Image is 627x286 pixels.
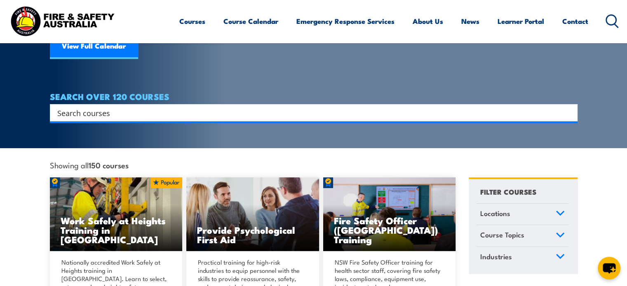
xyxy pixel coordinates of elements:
img: Work Safely at Heights Training (1) [50,177,183,251]
h3: Fire Safety Officer ([GEOGRAPHIC_DATA]) Training [334,216,445,244]
a: About Us [413,10,443,32]
a: Course Calendar [223,10,278,32]
h3: Provide Psychological First Aid [197,225,308,244]
a: Course Topics [477,225,568,246]
input: Search input [57,107,559,119]
button: chat-button [598,257,620,279]
a: Work Safely at Heights Training in [GEOGRAPHIC_DATA] [50,177,183,251]
a: Fire Safety Officer ([GEOGRAPHIC_DATA]) Training [323,177,456,251]
strong: 150 courses [89,159,129,170]
a: Locations [477,204,568,225]
span: Showing all [50,160,129,169]
a: News [461,10,479,32]
span: Industries [480,251,512,262]
a: Emergency Response Services [296,10,395,32]
span: Locations [480,208,510,219]
a: Contact [562,10,588,32]
h3: Work Safely at Heights Training in [GEOGRAPHIC_DATA] [61,216,172,244]
img: Fire Safety Advisor [323,177,456,251]
button: Search magnifier button [563,107,575,119]
h4: FILTER COURSES [480,186,536,197]
a: Provide Psychological First Aid [186,177,319,251]
a: View Full Calendar [50,34,138,59]
h4: SEARCH OVER 120 COURSES [50,92,578,101]
img: Mental Health First Aid Training Course from Fire & Safety Australia [186,177,319,251]
a: Learner Portal [498,10,544,32]
form: Search form [59,107,561,119]
a: Courses [179,10,205,32]
a: Industries [477,247,568,268]
span: Course Topics [480,229,524,240]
